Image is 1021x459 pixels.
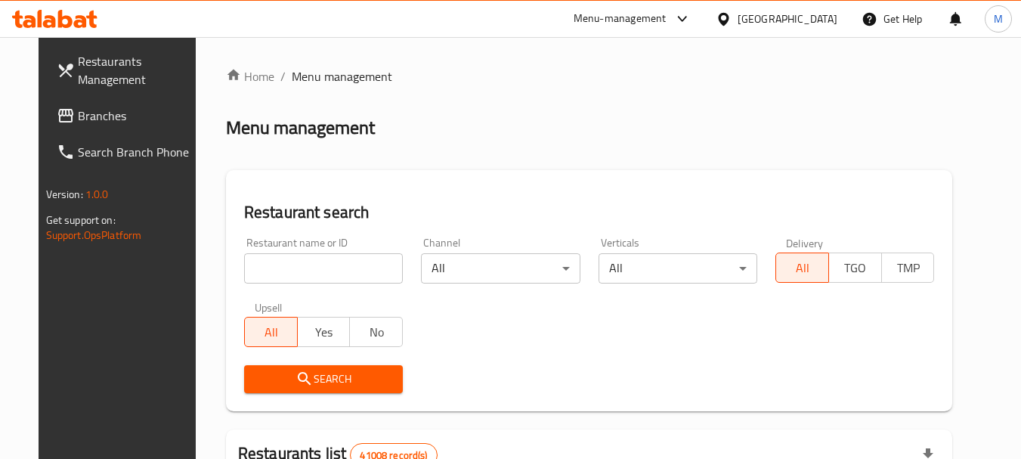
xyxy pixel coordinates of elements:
[835,257,876,279] span: TGO
[280,67,286,85] li: /
[46,210,116,230] span: Get support on:
[78,52,197,88] span: Restaurants Management
[45,98,209,134] a: Branches
[85,185,109,204] span: 1.0.0
[782,257,823,279] span: All
[45,134,209,170] a: Search Branch Phone
[304,321,345,343] span: Yes
[828,253,882,283] button: TGO
[244,201,935,224] h2: Restaurant search
[251,321,292,343] span: All
[888,257,929,279] span: TMP
[292,67,392,85] span: Menu management
[256,370,391,389] span: Search
[255,302,283,312] label: Upsell
[421,253,580,284] div: All
[244,317,298,347] button: All
[599,253,757,284] div: All
[738,11,837,27] div: [GEOGRAPHIC_DATA]
[775,253,829,283] button: All
[226,116,375,140] h2: Menu management
[226,67,953,85] nav: breadcrumb
[78,143,197,161] span: Search Branch Phone
[226,67,274,85] a: Home
[786,237,824,248] label: Delivery
[45,43,209,98] a: Restaurants Management
[356,321,397,343] span: No
[994,11,1003,27] span: M
[244,365,403,393] button: Search
[78,107,197,125] span: Branches
[349,317,403,347] button: No
[881,253,935,283] button: TMP
[297,317,351,347] button: Yes
[574,10,667,28] div: Menu-management
[244,253,403,284] input: Search for restaurant name or ID..
[46,185,83,204] span: Version:
[46,225,142,245] a: Support.OpsPlatform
